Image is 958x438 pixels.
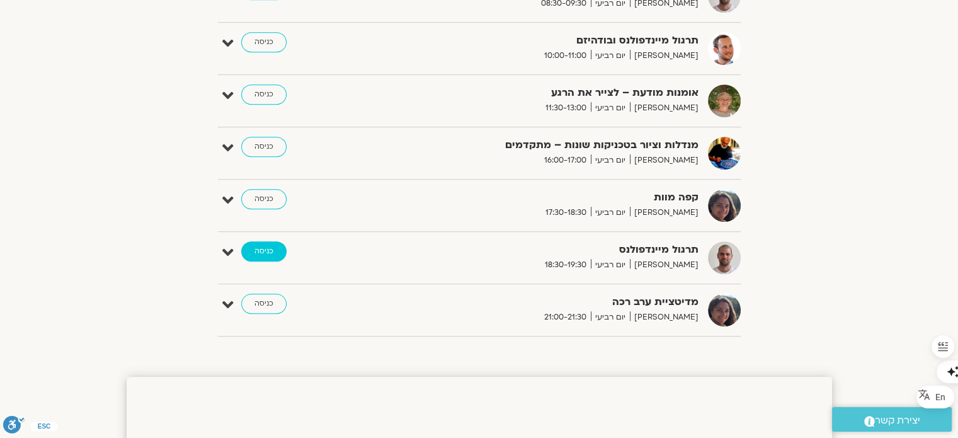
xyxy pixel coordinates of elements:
[591,258,630,272] span: יום רביעי
[832,407,952,432] a: יצירת קשר
[241,32,287,52] a: כניסה
[390,84,699,101] strong: אומנות מודעת – לצייר את הרגע
[630,49,699,62] span: [PERSON_NAME]
[591,154,630,167] span: יום רביעי
[630,101,699,115] span: [PERSON_NAME]
[630,154,699,167] span: [PERSON_NAME]
[630,311,699,324] span: [PERSON_NAME]
[541,206,591,219] span: 17:30-18:30
[390,294,699,311] strong: מדיטציית ערב רכה
[241,84,287,105] a: כניסה
[241,241,287,262] a: כניסה
[875,412,920,429] span: יצירת קשר
[390,241,699,258] strong: תרגול מיינדפולנס
[390,32,699,49] strong: תרגול מיינדפולנס ובודהיזם
[540,258,591,272] span: 18:30-19:30
[241,137,287,157] a: כניסה
[241,189,287,209] a: כניסה
[591,101,630,115] span: יום רביעי
[541,101,591,115] span: 11:30-13:00
[591,311,630,324] span: יום רביעי
[630,258,699,272] span: [PERSON_NAME]
[630,206,699,219] span: [PERSON_NAME]
[241,294,287,314] a: כניסה
[540,49,591,62] span: 10:00-11:00
[591,49,630,62] span: יום רביעי
[390,137,699,154] strong: מנדלות וציור בטכניקות שונות – מתקדמים
[540,311,591,324] span: 21:00-21:30
[591,206,630,219] span: יום רביעי
[390,189,699,206] strong: קפה מוות
[540,154,591,167] span: 16:00-17:00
